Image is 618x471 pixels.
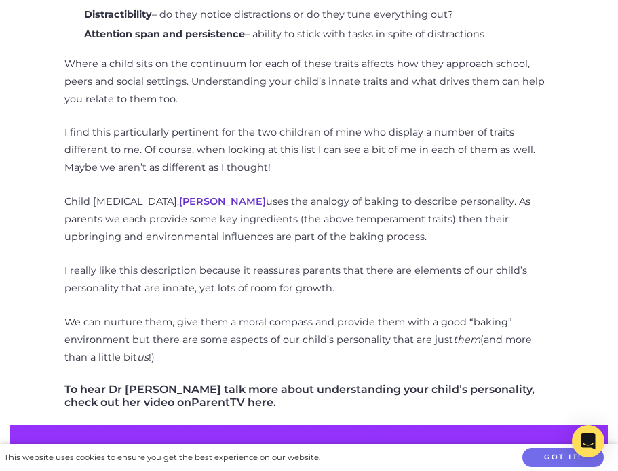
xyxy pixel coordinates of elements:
[179,195,266,207] a: [PERSON_NAME]
[137,351,149,363] em: us
[64,124,554,177] p: I find this particularly pertinent for the two children of mine who display a number of traits di...
[64,56,554,108] p: Where a child sits on the continuum for each of these traits affects how they approach school, pe...
[64,314,554,367] p: We can nurture them, give them a moral compass and provide them with a good “baking” environment ...
[4,451,320,465] div: This website uses cookies to ensure you get the best experience on our website.
[522,448,604,468] button: Got it!
[572,425,604,457] div: Open Intercom Messenger
[64,262,554,298] p: I really like this description because it reassures parents that there are elements of our child’...
[453,333,480,346] em: them
[191,396,276,409] a: ParentTV here.
[64,193,554,246] p: Child [MEDICAL_DATA], uses the analogy of baking to describe personality. As parents we each prov...
[84,8,152,20] strong: Distractibility
[84,28,245,40] strong: Attention span and persistence
[64,383,554,409] h5: To hear Dr [PERSON_NAME] talk more about understanding your child’s personality, check out her vi...
[84,26,484,43] li: – ability to stick with tasks in spite of distractions
[84,6,453,24] li: – do they notice distractions or do they tune everything out?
